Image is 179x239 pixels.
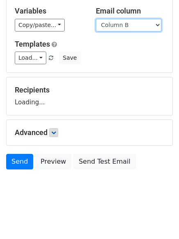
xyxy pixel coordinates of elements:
[15,7,84,16] h5: Variables
[96,7,165,16] h5: Email column
[15,86,164,107] div: Loading...
[138,200,179,239] iframe: Chat Widget
[59,52,80,64] button: Save
[15,128,164,137] h5: Advanced
[15,19,65,32] a: Copy/paste...
[15,40,50,48] a: Templates
[6,154,33,169] a: Send
[35,154,71,169] a: Preview
[15,52,46,64] a: Load...
[73,154,136,169] a: Send Test Email
[15,86,164,95] h5: Recipients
